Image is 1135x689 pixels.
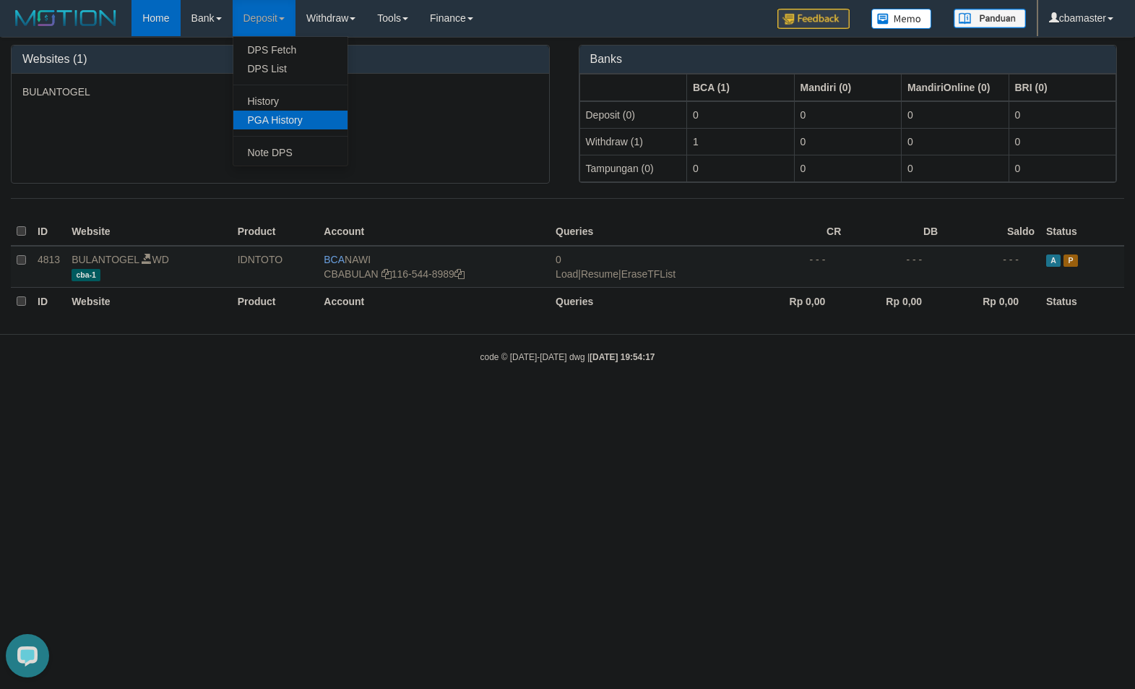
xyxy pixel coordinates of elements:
[233,92,348,111] a: History
[581,268,618,280] a: Resume
[1040,218,1124,246] th: Status
[1046,254,1061,267] span: Active
[902,74,1009,101] th: Group: activate to sort column ascending
[32,287,66,315] th: ID
[687,74,795,101] th: Group: activate to sort column ascending
[1040,287,1124,315] th: Status
[232,218,319,246] th: Product
[233,59,348,78] a: DPS List
[687,155,795,181] td: 0
[324,254,345,265] span: BCA
[318,218,550,246] th: Account
[687,128,795,155] td: 1
[72,254,139,265] a: BULANTOGEL
[579,74,687,101] th: Group: activate to sort column ascending
[556,268,578,280] a: Load
[232,287,319,315] th: Product
[550,218,750,246] th: Queries
[66,246,231,288] td: WD
[556,254,561,265] span: 0
[318,246,550,288] td: NAWI 116-544-8989
[944,218,1040,246] th: Saldo
[777,9,850,29] img: Feedback.jpg
[1063,254,1078,267] span: Paused
[590,53,1106,66] h3: Banks
[233,111,348,129] a: PGA History
[902,128,1009,155] td: 0
[794,155,902,181] td: 0
[22,53,538,66] h3: Websites (1)
[794,128,902,155] td: 0
[902,101,1009,129] td: 0
[847,287,944,315] th: Rp 0,00
[1009,128,1116,155] td: 0
[66,218,231,246] th: Website
[32,246,66,288] td: 4813
[751,218,847,246] th: CR
[233,40,348,59] a: DPS Fetch
[550,287,750,315] th: Queries
[902,155,1009,181] td: 0
[324,268,378,280] a: CBABULAN
[556,254,676,280] span: | |
[944,287,1040,315] th: Rp 0,00
[621,268,676,280] a: EraseTFList
[381,268,392,280] a: Copy CBABULAN to clipboard
[751,246,847,288] td: - - -
[944,246,1040,288] td: - - -
[751,287,847,315] th: Rp 0,00
[32,218,66,246] th: ID
[66,287,231,315] th: Website
[480,352,655,362] small: code © [DATE]-[DATE] dwg |
[590,352,655,362] strong: [DATE] 19:54:17
[6,6,49,49] button: Open LiveChat chat widget
[1009,101,1116,129] td: 0
[72,269,100,281] span: cba-1
[687,101,795,129] td: 0
[871,9,932,29] img: Button%20Memo.svg
[11,7,121,29] img: MOTION_logo.png
[579,101,687,129] td: Deposit (0)
[454,268,465,280] a: Copy 1165448989 to clipboard
[318,287,550,315] th: Account
[22,85,538,99] p: BULANTOGEL
[233,143,348,162] a: Note DPS
[1009,155,1116,181] td: 0
[794,74,902,101] th: Group: activate to sort column ascending
[579,128,687,155] td: Withdraw (1)
[232,246,319,288] td: IDNTOTO
[847,246,944,288] td: - - -
[794,101,902,129] td: 0
[579,155,687,181] td: Tampungan (0)
[954,9,1026,28] img: panduan.png
[1009,74,1116,101] th: Group: activate to sort column ascending
[847,218,944,246] th: DB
